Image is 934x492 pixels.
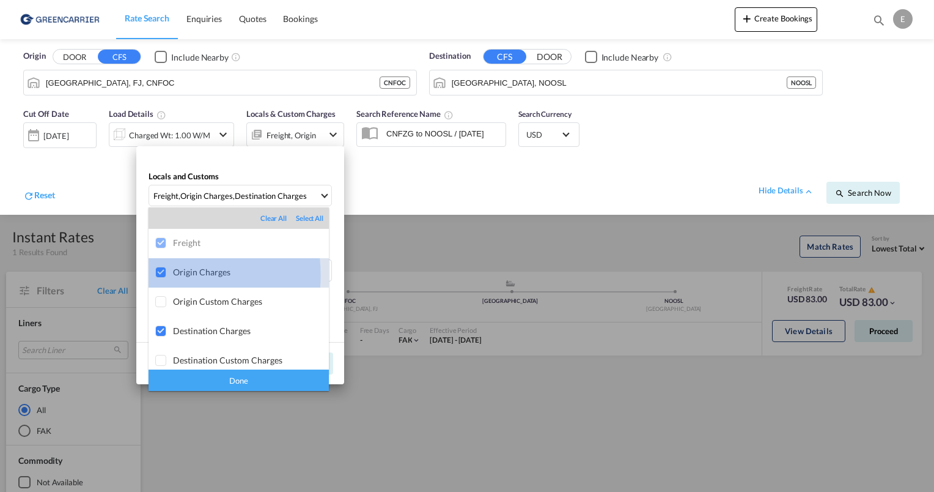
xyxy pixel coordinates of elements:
div: Origin Charges [173,267,329,277]
div: Clear All [260,214,296,223]
div: Select All [296,214,323,223]
div: Destination Charges [173,326,329,336]
div: Freight [173,237,329,248]
div: Done [149,370,329,391]
div: Origin Custom Charges [173,296,329,307]
div: Destination Custom Charges [173,355,329,365]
